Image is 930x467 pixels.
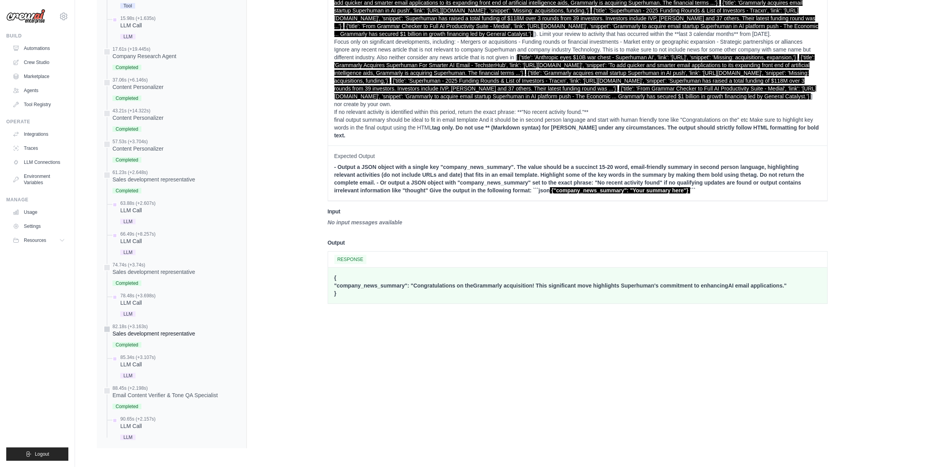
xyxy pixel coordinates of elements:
[112,108,164,114] div: 43.21s (+14.322s)
[120,200,155,206] div: 63.88s (+2.607s)
[112,65,141,70] span: Completed
[112,157,141,163] span: Completed
[9,220,68,233] a: Settings
[334,255,367,264] span: RESPONSE
[120,34,136,39] span: LLM
[112,52,176,60] div: Company Research Agent
[334,124,819,139] b: tag only. Do not use ** (Markdown syntax) for [PERSON_NAME] under any circumstances. The output s...
[112,188,141,194] span: Completed
[9,84,68,97] a: Agents
[517,54,798,60] span: {'title': 'Anthropic eyes $10B war chest - Superhuman AI', 'link': '[URL]', 'snippet': 'Missing: ...
[6,119,68,125] div: Operate
[120,311,136,317] span: LLM
[112,96,141,101] span: Completed
[9,128,68,140] a: Integrations
[112,262,195,268] div: 74.74s (+3.74s)
[728,282,782,289] b: AI email applications
[120,206,155,214] div: LLM Call
[112,268,195,276] div: Sales development representative
[9,70,68,83] a: Marketplace
[112,342,141,348] span: Completed
[9,206,68,218] a: Usage
[328,239,828,247] h3: Output
[334,163,821,194] p: - Output a JSON object with a single key "company_news_summary". The value should be a succinct 1...
[112,126,141,132] span: Completed
[112,145,164,153] div: Content Personalizer
[9,98,68,111] a: Tool Registry
[112,323,195,330] div: 82.18s (+3.163s)
[120,250,136,255] span: LLM
[24,237,46,243] span: Resources
[112,139,164,145] div: 57.53s (+3.704s)
[112,114,164,122] div: Content Personalizer
[120,3,135,9] span: Tool
[120,15,155,21] div: 15.98s (+1.635s)
[120,231,155,237] div: 66.49s (+8.257s)
[9,170,68,189] a: Environment Variables
[120,299,155,307] div: LLM Call
[550,187,690,194] span: {"company_news_summary": "Your summary here"}
[112,330,195,337] div: Sales development representative
[334,78,805,92] span: {'title': 'Superhuman - 2025 Funding Rounds & List of Investors - Tracxn', 'link': '[URL][DOMAIN_...
[891,430,930,467] iframe: Chat Widget
[6,197,68,203] div: Manage
[112,281,141,286] span: Completed
[112,404,141,409] span: Completed
[334,70,809,84] span: {'title': 'Grammarly acquires email startup Superhuman in AI push', 'link': '[URL][DOMAIN_NAME]',...
[120,237,155,245] div: LLM Call
[328,218,828,226] div: No input messages available
[9,234,68,247] button: Resources
[120,219,136,224] span: LLM
[9,42,68,55] a: Automations
[120,293,155,299] div: 78.48s (+3.698s)
[120,422,155,430] div: LLM Call
[6,9,45,24] img: Logo
[120,373,136,378] span: LLM
[334,274,821,297] p: { "company_news_summary": "Congratulations on the ! This significant move highlights Superhuman's...
[120,416,155,422] div: 90.65s (+2.157s)
[112,391,218,399] div: Email Content Verifier & Tone QA Specialist
[334,7,816,29] span: {'title': 'Superhuman - 2025 Funding Rounds & List of Investors - Tracxn', 'link': '[URL][DOMAIN_...
[9,156,68,169] a: LLM Connections
[473,282,532,289] b: Grammarly acquisition
[112,176,195,183] div: Sales development representative
[6,447,68,461] button: Logout
[120,21,155,29] div: LLM Call
[112,77,164,83] div: 37.06s (+6.146s)
[6,33,68,39] div: Build
[9,56,68,69] a: Crew Studio
[334,152,821,160] span: Expected Output
[120,360,155,368] div: LLM Call
[9,142,68,154] a: Traces
[328,208,828,215] h3: Input
[35,451,49,457] span: Logout
[334,23,819,37] span: {'title': 'From Grammar Checker to Full AI Productivity Suite - Medial', 'link': '[URL][DOMAIN_NA...
[120,354,155,360] div: 85.34s (+3.107s)
[112,46,176,52] div: 17.61s (+19.445s)
[120,435,136,440] span: LLM
[112,83,164,91] div: Content Personalizer
[334,54,815,76] span: {'title': 'Grammarly Acquires Superhuman For Smarter AI Email - TechsterHub', 'link': '[URL][DOMA...
[112,169,195,176] div: 61.23s (+2.648s)
[112,385,218,391] div: 88.45s (+2.198s)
